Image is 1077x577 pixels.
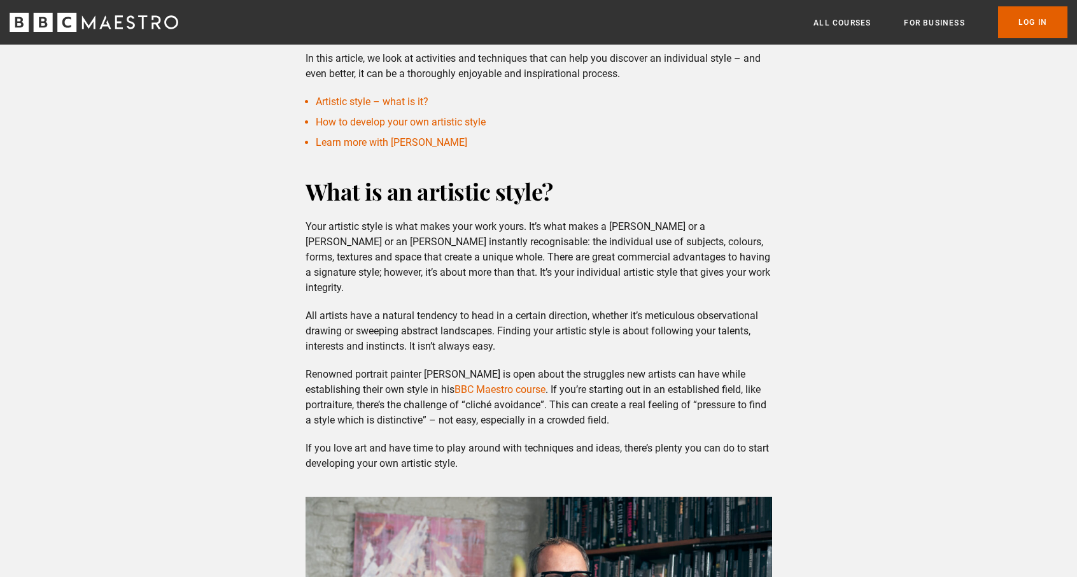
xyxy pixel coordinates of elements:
a: Learn more with [PERSON_NAME] [316,136,467,148]
a: Log In [998,6,1067,38]
h2: What is an artistic style? [306,176,772,206]
p: Renowned portrait painter [PERSON_NAME] is open about the struggles new artists can have while es... [306,367,772,428]
a: How to develop your own artistic style [316,116,486,128]
svg: BBC Maestro [10,13,178,32]
a: For business [904,17,964,29]
p: All artists have a natural tendency to head in a certain direction, whether it’s meticulous obser... [306,308,772,354]
a: Artistic style – what is it? [316,96,428,108]
a: BBC Maestro course [454,383,546,395]
nav: Primary [813,6,1067,38]
p: If you love art and have time to play around with techniques and ideas, there’s plenty you can do... [306,441,772,471]
p: In this article, we look at activities and techniques that can help you discover an individual st... [306,51,772,82]
p: Your artistic style is what makes your work yours. It’s what makes a [PERSON_NAME] or a [PERSON_N... [306,219,772,296]
a: All Courses [813,17,871,29]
